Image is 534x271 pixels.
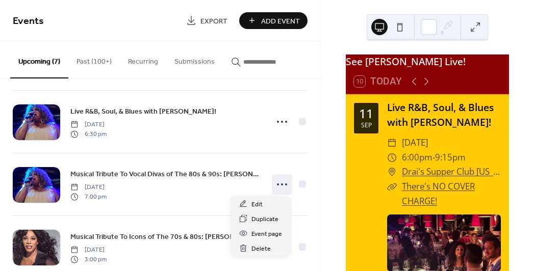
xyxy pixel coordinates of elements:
span: Musical Tribute To Icons of The 70s & 80s: [PERSON_NAME], [PERSON_NAME], [PERSON_NAME], & More! [70,232,262,242]
a: Drai's Supper Club [US_STATE] [402,165,501,179]
span: Duplicate [251,214,278,225]
a: Musical Tribute To Icons of The 70s & 80s: [PERSON_NAME], [PERSON_NAME], [PERSON_NAME], & More! [70,231,262,242]
span: Live R&B, Soul, & Blues with [PERSON_NAME]! [70,106,216,117]
span: Events [13,11,44,31]
div: ​ [387,135,397,150]
span: 6:00pm [402,150,433,165]
div: ​ [387,150,397,165]
a: There's NO COVER CHARGE! [402,180,475,207]
span: Delete [251,243,271,254]
a: Live R&B, Soul, & Blues with [PERSON_NAME]! [387,100,494,129]
button: Recurring [120,41,166,77]
a: Musical Tribute To Vocal Divas of The 80s & 90s: [PERSON_NAME], [PERSON_NAME], [PERSON_NAME], & M... [70,168,262,180]
a: Live R&B, Soul, & Blues with [PERSON_NAME]! [70,105,216,117]
span: Edit [251,199,263,210]
button: Past (100+) [68,41,120,77]
span: Musical Tribute To Vocal Divas of The 80s & 90s: [PERSON_NAME], [PERSON_NAME], [PERSON_NAME], & M... [70,169,262,180]
a: Export [179,12,235,29]
div: See [PERSON_NAME] Live! [346,55,509,69]
span: 7:00 pm [70,192,107,201]
span: [DATE] [70,183,107,192]
span: - [433,150,435,165]
span: Event page [251,229,282,239]
span: Export [200,16,227,26]
span: [DATE] [70,120,107,129]
button: Submissions [166,41,223,77]
button: Upcoming (7) [10,41,68,78]
span: 9:15pm [435,150,466,165]
div: 11 [359,107,373,120]
button: Add Event [239,12,308,29]
span: 3:00 pm [70,255,107,264]
span: [DATE] [70,246,107,255]
div: ​ [387,179,397,194]
span: Add Event [261,16,300,26]
span: [DATE] [402,135,428,150]
div: ​ [387,165,397,179]
div: Sep [361,122,372,128]
span: 6:30 pm [70,129,107,139]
